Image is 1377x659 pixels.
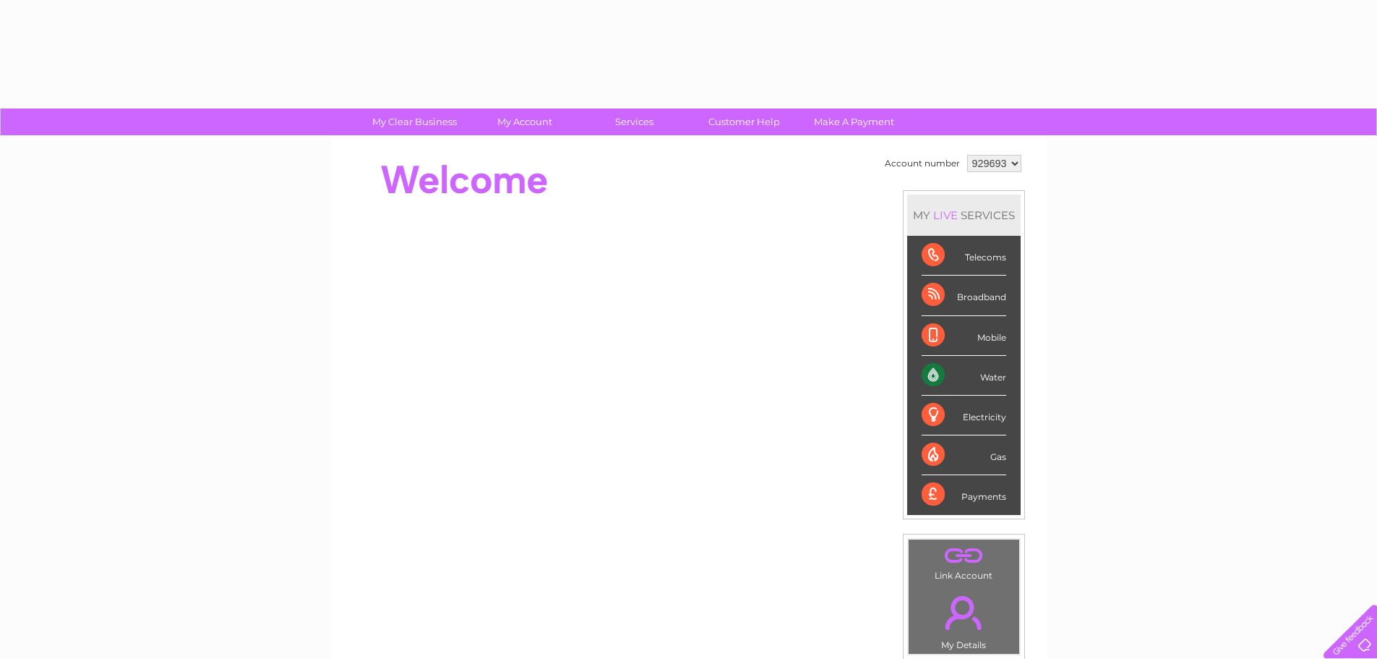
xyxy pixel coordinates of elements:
[907,195,1021,236] div: MY SERVICES
[922,356,1006,396] div: Water
[794,109,914,135] a: Make A Payment
[922,435,1006,475] div: Gas
[355,109,474,135] a: My Clear Business
[922,236,1006,276] div: Telecoms
[685,109,804,135] a: Customer Help
[908,584,1020,655] td: My Details
[922,475,1006,514] div: Payments
[922,316,1006,356] div: Mobile
[922,396,1006,435] div: Electricity
[465,109,584,135] a: My Account
[930,208,961,222] div: LIVE
[908,539,1020,584] td: Link Account
[912,543,1016,569] a: .
[912,587,1016,638] a: .
[881,151,964,176] td: Account number
[575,109,694,135] a: Services
[922,276,1006,315] div: Broadband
